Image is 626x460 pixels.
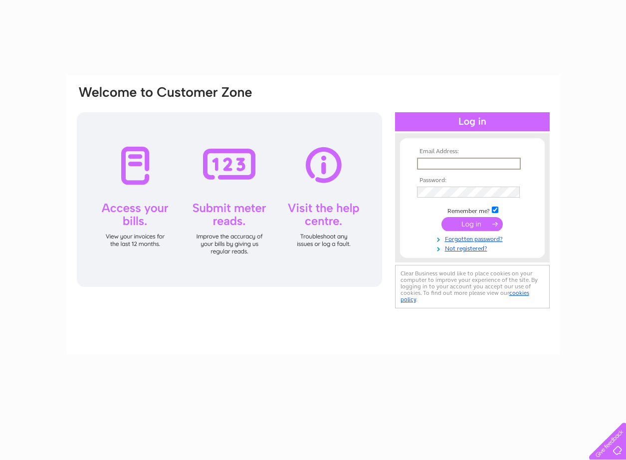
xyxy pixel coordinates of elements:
[417,233,530,243] a: Forgotten password?
[415,205,530,215] td: Remember me?
[401,289,529,303] a: cookies policy
[441,217,503,231] input: Submit
[415,177,530,184] th: Password:
[417,243,530,252] a: Not registered?
[395,265,550,308] div: Clear Business would like to place cookies on your computer to improve your experience of the sit...
[415,148,530,155] th: Email Address:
